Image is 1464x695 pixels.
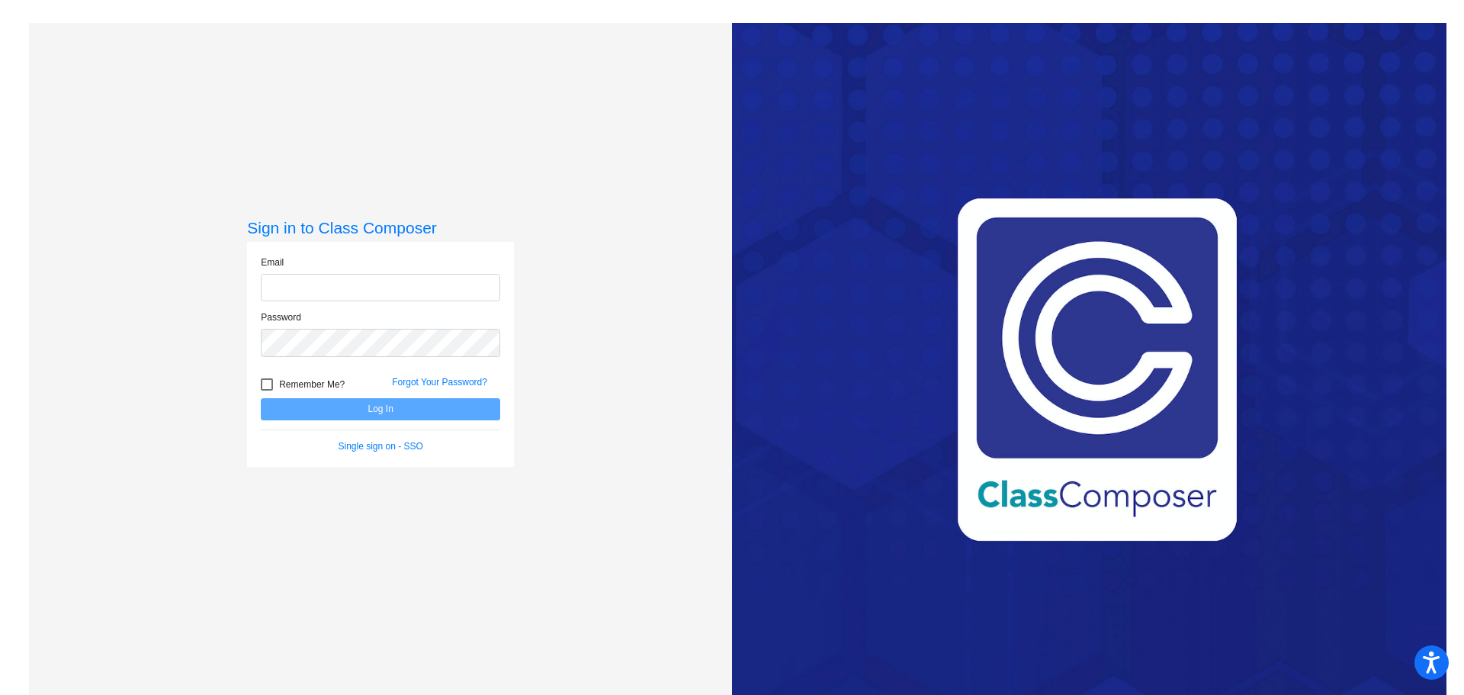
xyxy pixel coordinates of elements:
h3: Sign in to Class Composer [247,218,514,237]
label: Password [261,310,301,324]
a: Single sign on - SSO [339,441,423,452]
span: Remember Me? [279,375,345,394]
a: Forgot Your Password? [392,377,487,388]
label: Email [261,256,284,269]
button: Log In [261,398,500,420]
